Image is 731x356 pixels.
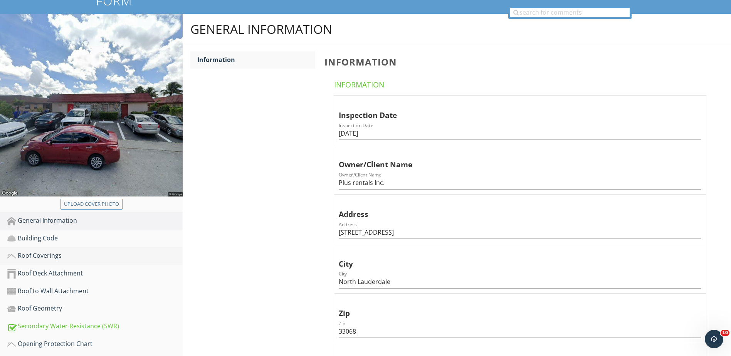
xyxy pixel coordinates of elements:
input: City [339,275,701,288]
div: Building Code [7,233,183,243]
div: General Information [7,216,183,226]
input: Owner/Client Name [339,176,701,189]
iframe: Intercom live chat [705,330,723,348]
input: Zip [339,325,701,338]
input: Address [339,226,701,239]
div: Roof Deck Attachment [7,269,183,279]
input: Inspection Date [339,127,701,140]
input: search for comments [510,8,630,17]
div: Address [339,198,683,220]
div: Roof Coverings [7,251,183,261]
div: Upload cover photo [64,200,119,208]
div: General Information [190,22,332,37]
div: Owner/Client Name [339,148,683,171]
span: 10 [721,330,729,336]
div: Secondary Water Resistance (SWR) [7,321,183,331]
h4: Information [334,77,709,90]
div: City [339,247,683,270]
div: Roof to Wall Attachment [7,286,183,296]
div: Opening Protection Chart [7,339,183,349]
h3: Information [324,57,719,67]
div: Information [197,55,315,64]
button: Upload cover photo [60,199,123,210]
div: Zip [339,297,683,319]
div: Roof Geometry [7,304,183,314]
div: Inspection Date [339,99,683,121]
